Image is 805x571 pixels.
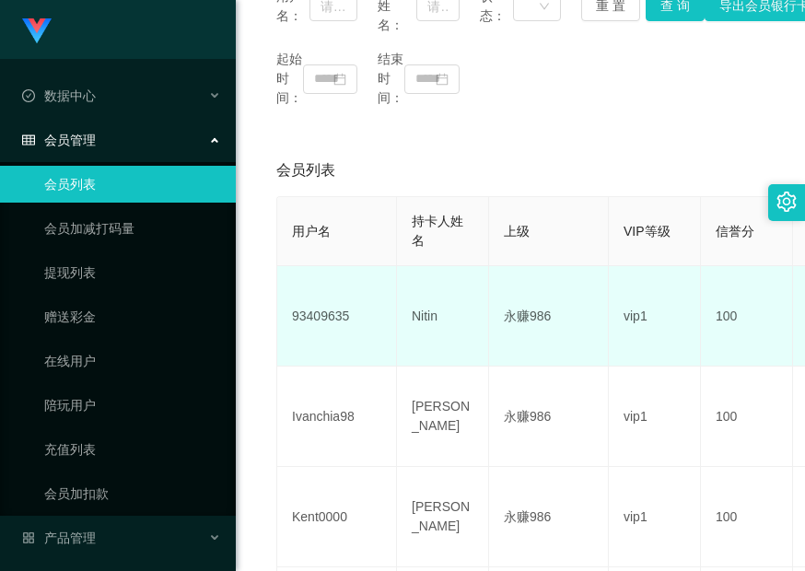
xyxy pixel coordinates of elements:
[397,467,489,567] td: [PERSON_NAME]
[44,166,221,203] a: 会员列表
[22,134,35,146] i: 图标: table
[276,50,303,108] span: 起始时间：
[397,266,489,367] td: Nitin
[44,343,221,379] a: 在线用户
[412,214,463,248] span: 持卡人姓名
[44,298,221,335] a: 赠送彩金
[378,50,404,108] span: 结束时间：
[44,387,221,424] a: 陪玩用户
[701,467,793,567] td: 100
[44,210,221,247] a: 会员加减打码量
[22,530,96,545] span: 产品管理
[333,73,346,86] i: 图标: calendar
[22,18,52,44] img: logo.9652507e.png
[701,367,793,467] td: 100
[489,367,609,467] td: 永赚986
[277,266,397,367] td: 93409635
[22,133,96,147] span: 会员管理
[609,467,701,567] td: vip1
[44,254,221,291] a: 提现列表
[609,266,701,367] td: vip1
[44,475,221,512] a: 会员加扣款
[504,224,530,239] span: 上级
[44,431,221,468] a: 充值列表
[489,266,609,367] td: 永赚986
[277,467,397,567] td: Kent0000
[436,73,449,86] i: 图标: calendar
[624,224,671,239] span: VIP等级
[539,1,550,14] i: 图标: down
[397,367,489,467] td: [PERSON_NAME]
[22,531,35,544] i: 图标: appstore-o
[277,367,397,467] td: Ivanchia98
[489,467,609,567] td: 永赚986
[716,224,754,239] span: 信誉分
[276,159,335,181] span: 会员列表
[22,88,96,103] span: 数据中心
[22,89,35,102] i: 图标: check-circle-o
[609,367,701,467] td: vip1
[701,266,793,367] td: 100
[292,224,331,239] span: 用户名
[776,192,797,212] i: 图标: setting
